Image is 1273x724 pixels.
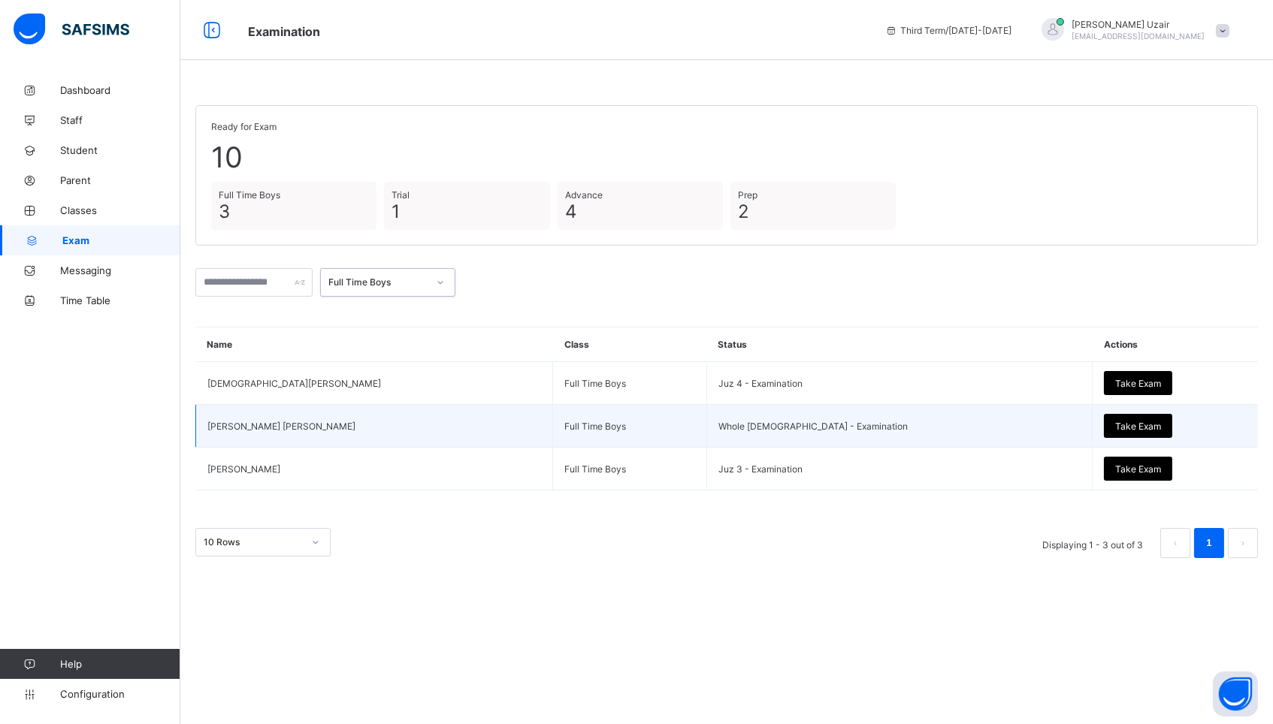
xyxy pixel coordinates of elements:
[1202,533,1216,553] a: 1
[1115,463,1161,475] span: Take Exam
[60,204,180,216] span: Classes
[328,277,428,288] div: Full Time Boys
[60,294,180,306] span: Time Table
[1027,18,1237,43] div: SheikhUzair
[211,140,1242,174] span: 10
[248,24,320,39] span: Examination
[60,84,180,96] span: Dashboard
[553,327,707,362] th: Class
[60,688,180,700] span: Configuration
[707,448,1093,490] td: Juz 3 - Examination
[738,201,888,222] span: 2
[738,189,888,201] span: Prep
[1194,528,1224,558] li: 1
[553,362,707,405] td: Full Time Boys
[1228,528,1258,558] button: next page
[219,201,369,222] span: 3
[1031,528,1154,558] li: Displaying 1 - 3 out of 3
[60,114,180,126] span: Staff
[1093,327,1258,362] th: Actions
[1115,421,1161,432] span: Take Exam
[219,189,369,201] span: Full Time Boys
[885,25,1011,36] span: session/term information
[196,362,553,405] td: [DEMOGRAPHIC_DATA][PERSON_NAME]
[1115,378,1161,389] span: Take Exam
[60,264,180,276] span: Messaging
[60,144,180,156] span: Student
[1160,528,1190,558] button: prev page
[1072,19,1205,30] span: [PERSON_NAME] Uzair
[60,658,180,670] span: Help
[196,405,553,448] td: [PERSON_NAME] [PERSON_NAME]
[707,405,1093,448] td: Whole [DEMOGRAPHIC_DATA] - Examination
[1228,528,1258,558] li: 下一页
[553,405,707,448] td: Full Time Boys
[204,537,303,548] div: 10 Rows
[196,327,553,362] th: Name
[196,448,553,490] td: [PERSON_NAME]
[707,362,1093,405] td: Juz 4 - Examination
[553,448,707,490] td: Full Time Boys
[211,121,1242,132] span: Ready for Exam
[707,327,1093,362] th: Status
[1160,528,1190,558] li: 上一页
[565,189,715,201] span: Advance
[62,234,180,246] span: Exam
[392,201,542,222] span: 1
[392,189,542,201] span: Trial
[60,174,180,186] span: Parent
[14,14,129,45] img: safsims
[1072,32,1205,41] span: [EMAIL_ADDRESS][DOMAIN_NAME]
[1213,671,1258,716] button: Open asap
[565,201,715,222] span: 4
